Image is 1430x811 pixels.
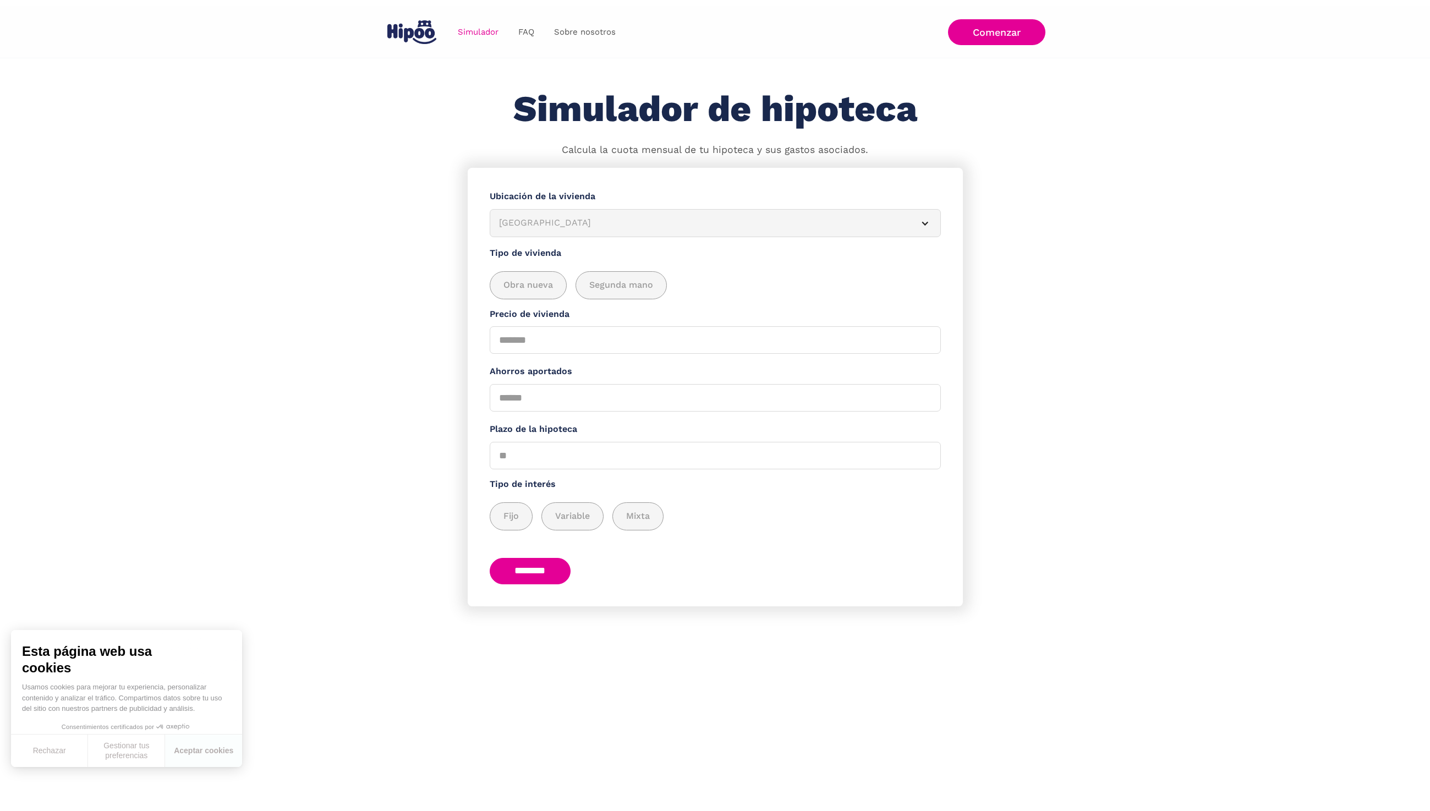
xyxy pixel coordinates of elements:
label: Precio de vivienda [490,308,941,321]
label: Ubicación de la vivienda [490,190,941,204]
label: Plazo de la hipoteca [490,423,941,436]
div: [GEOGRAPHIC_DATA] [499,216,905,230]
span: Variable [555,509,590,523]
a: Sobre nosotros [544,21,626,43]
p: Calcula la cuota mensual de tu hipoteca y sus gastos asociados. [562,143,868,157]
span: Mixta [626,509,650,523]
form: Simulador Form [468,168,963,606]
label: Tipo de vivienda [490,246,941,260]
a: home [385,16,439,48]
a: Comenzar [948,19,1045,45]
label: Ahorros aportados [490,365,941,379]
article: [GEOGRAPHIC_DATA] [490,209,941,237]
span: Segunda mano [589,278,653,292]
span: Fijo [503,509,519,523]
div: add_description_here [490,271,941,299]
span: Obra nueva [503,278,553,292]
a: Simulador [448,21,508,43]
h1: Simulador de hipoteca [513,89,917,129]
div: add_description_here [490,502,941,530]
a: FAQ [508,21,544,43]
label: Tipo de interés [490,478,941,491]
